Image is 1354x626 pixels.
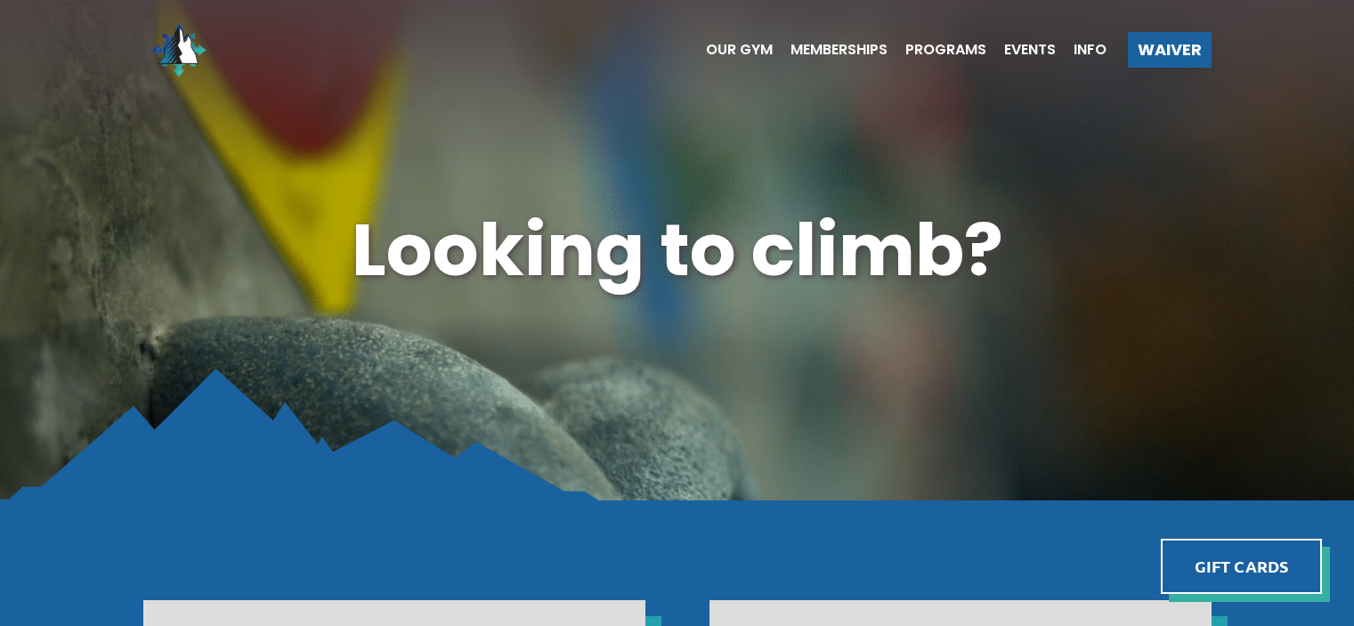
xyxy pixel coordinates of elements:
a: Info [1056,43,1107,57]
span: Our Gym [706,43,773,57]
span: Waiver [1138,42,1202,58]
img: North Wall Logo [143,14,215,85]
a: Memberships [773,43,888,57]
h1: Looking to climb? [143,199,1212,301]
span: Info [1074,43,1107,57]
a: Programs [888,43,986,57]
a: Waiver [1128,32,1212,68]
span: Memberships [791,43,888,57]
a: Events [986,43,1056,57]
span: Events [1004,43,1056,57]
span: Programs [905,43,986,57]
a: Our Gym [688,43,773,57]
